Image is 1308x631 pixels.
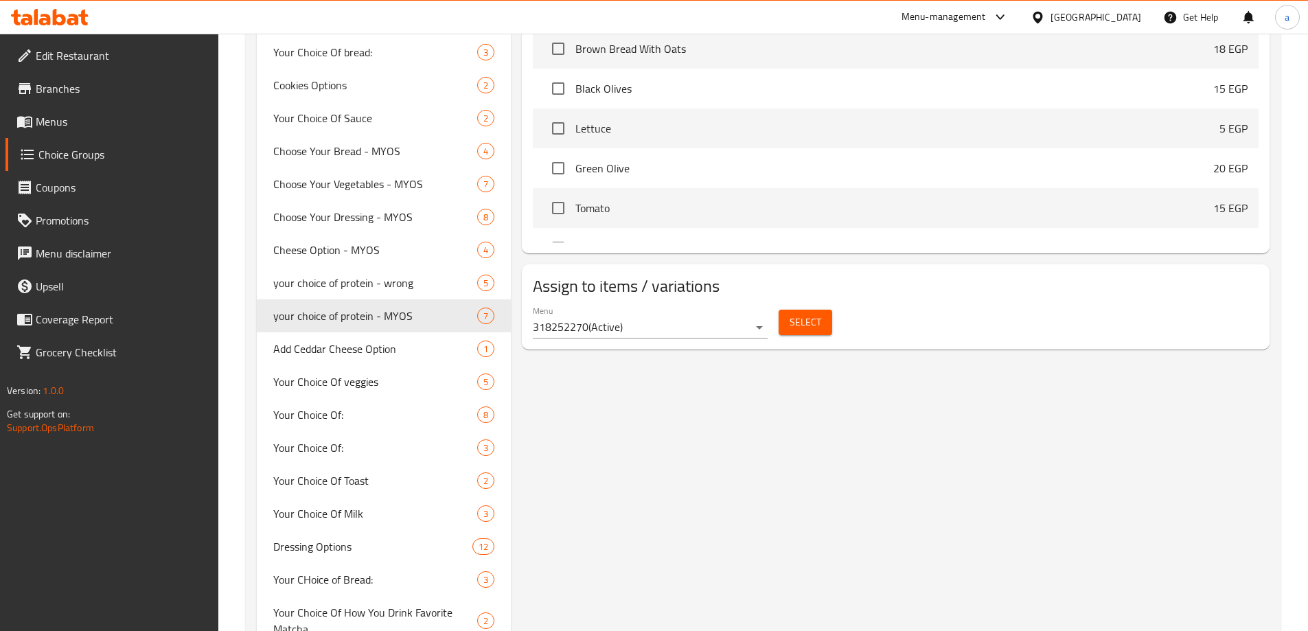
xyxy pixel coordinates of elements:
div: Choose Your Bread - MYOS4 [257,135,512,168]
span: Menu disclaimer [36,245,207,262]
div: Choices [477,472,494,489]
div: Choices [477,176,494,192]
div: Choices [477,571,494,588]
p: 15 EGP [1213,240,1248,256]
span: Branches [36,80,207,97]
p: 15 EGP [1213,200,1248,216]
div: [GEOGRAPHIC_DATA] [1051,10,1141,25]
span: Choice Groups [38,146,207,163]
div: Choices [477,143,494,159]
p: 20 EGP [1213,160,1248,176]
div: Your Choice Of:8 [257,398,512,431]
div: Dressing Options12 [257,530,512,563]
span: 1.0.0 [43,382,64,400]
span: 7 [478,178,494,191]
a: Support.OpsPlatform [7,419,94,437]
span: Your Choice Of Milk [273,505,478,522]
span: 3 [478,573,494,586]
div: Choices [477,110,494,126]
span: Upsell [36,278,207,295]
span: Choose Your Vegetables - MYOS [273,176,478,192]
div: Your Choice Of veggies5 [257,365,512,398]
span: Grocery Checklist [36,344,207,360]
span: Your Choice Of bread: [273,44,478,60]
span: Select choice [544,194,573,222]
div: Choices [477,209,494,225]
span: Cookies Options [273,77,478,93]
div: Your CHoice of Bread:3 [257,563,512,596]
span: 3 [478,507,494,520]
span: Coupons [36,179,207,196]
div: your choice of protein - MYOS7 [257,299,512,332]
span: Your Choice Of Sauce [273,110,478,126]
p: 5 EGP [1219,120,1248,137]
a: Menu disclaimer [5,237,218,270]
a: Grocery Checklist [5,336,218,369]
a: Edit Restaurant [5,39,218,72]
div: Cheese Option - MYOS4 [257,233,512,266]
span: Promotions [36,212,207,229]
div: Choices [477,275,494,291]
span: Coverage Report [36,311,207,328]
a: Promotions [5,204,218,237]
div: your choice of protein - wrong5 [257,266,512,299]
span: 1 [478,343,494,356]
div: Your Choice Of:3 [257,431,512,464]
span: Dressing Options [273,538,473,555]
label: Menu [533,307,553,315]
a: Coupons [5,171,218,204]
span: Choose Your Bread - MYOS [273,143,478,159]
div: Add Ceddar Cheese Option1 [257,332,512,365]
span: a [1285,10,1289,25]
span: 3 [478,441,494,455]
div: Choices [477,406,494,423]
span: 5 [478,277,494,290]
div: Choices [477,242,494,258]
span: Select [790,314,821,331]
button: Select [779,310,832,335]
div: Choices [477,77,494,93]
div: Choices [472,538,494,555]
span: 8 [478,211,494,224]
span: Select choice [544,233,573,262]
span: Your Choice Of veggies [273,374,478,390]
span: 2 [478,615,494,628]
a: Upsell [5,270,218,303]
span: Edit Restaurant [36,47,207,64]
span: Green Olive [575,160,1213,176]
span: Version: [7,382,41,400]
span: Add Ceddar Cheese Option [273,341,478,357]
span: Get support on: [7,405,70,423]
span: 5 [478,376,494,389]
span: Cheese Option - MYOS [273,242,478,258]
div: Menu-management [902,9,986,25]
span: 7 [478,310,494,323]
span: Black Olives [575,80,1213,97]
span: your choice of protein - MYOS [273,308,478,324]
div: Your Choice Of Toast2 [257,464,512,497]
span: Tomato [575,200,1213,216]
div: Choices [477,44,494,60]
div: Choose Your Vegetables - MYOS7 [257,168,512,200]
span: Your Choice Of: [273,406,478,423]
span: 2 [478,79,494,92]
div: Choose Your Dressing - MYOS8 [257,200,512,233]
div: Cookies Options2 [257,69,512,102]
a: Coverage Report [5,303,218,336]
span: your choice of protein - wrong [273,275,478,291]
span: Select choice [544,74,573,103]
div: Choices [477,439,494,456]
h2: Assign to items / variations [533,275,1259,297]
div: Choices [477,612,494,629]
div: 318252270(Active) [533,317,768,339]
p: 18 EGP [1213,41,1248,57]
div: Choices [477,374,494,390]
span: Menus [36,113,207,130]
p: 15 EGP [1213,80,1248,97]
span: Your CHoice of Bread: [273,571,478,588]
div: Your Choice Of bread:3 [257,36,512,69]
span: 2 [478,112,494,125]
div: Your Choice Of Milk3 [257,497,512,530]
span: Lettuce [575,120,1219,137]
span: 4 [478,145,494,158]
